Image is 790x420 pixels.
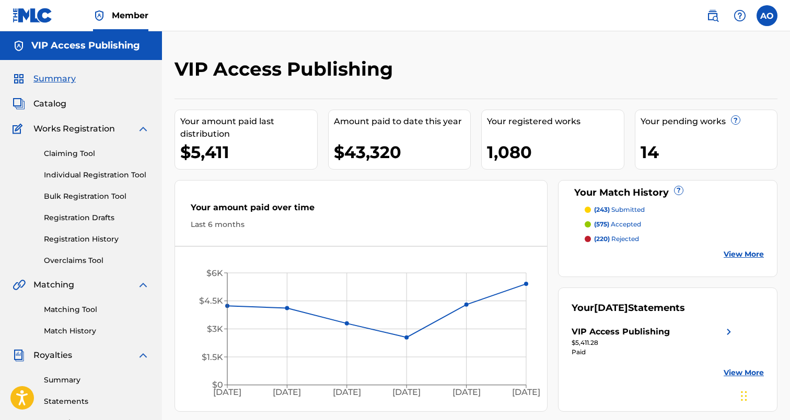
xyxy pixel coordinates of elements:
[202,352,223,362] tspan: $1.5K
[112,9,148,21] span: Member
[334,115,471,128] div: Amount paid to date this year
[44,234,149,245] a: Registration History
[392,387,421,397] tspan: [DATE]
[487,115,624,128] div: Your registered works
[199,296,223,306] tspan: $4.5K
[594,235,610,243] span: (220)
[452,387,480,397] tspan: [DATE]
[31,40,140,52] h5: VIP Access Publishing
[572,301,685,315] div: Your Statements
[44,375,149,386] a: Summary
[206,268,223,278] tspan: $6K
[13,73,25,85] img: Summary
[757,5,777,26] div: User Menu
[585,220,764,229] a: (575) accepted
[594,206,610,213] span: (243)
[594,234,639,244] p: rejected
[44,396,149,407] a: Statements
[207,324,223,334] tspan: $3K
[44,148,149,159] a: Claiming Tool
[594,220,609,228] span: (575)
[33,123,115,135] span: Works Registration
[706,9,719,22] img: search
[137,349,149,362] img: expand
[212,380,223,390] tspan: $0
[33,73,76,85] span: Summary
[33,349,72,362] span: Royalties
[191,219,531,230] div: Last 6 months
[761,267,790,353] iframe: Resource Center
[512,387,540,397] tspan: [DATE]
[137,279,149,291] img: expand
[731,116,740,124] span: ?
[641,115,777,128] div: Your pending works
[44,326,149,337] a: Match History
[572,326,670,338] div: VIP Access Publishing
[13,8,53,23] img: MLC Logo
[33,98,66,110] span: Catalog
[702,5,723,26] a: Public Search
[572,326,735,357] a: VIP Access Publishingright chevron icon$5,411.28Paid
[594,220,641,229] p: accepted
[13,73,76,85] a: SummarySummary
[738,370,790,420] iframe: Chat Widget
[334,140,471,164] div: $43,320
[44,255,149,266] a: Overclaims Tool
[191,201,531,219] div: Your amount paid over time
[44,170,149,181] a: Individual Registration Tool
[723,326,735,338] img: right chevron icon
[180,140,317,164] div: $5,411
[333,387,361,397] tspan: [DATE]
[572,338,735,347] div: $5,411.28
[734,9,746,22] img: help
[729,5,750,26] div: Help
[33,279,74,291] span: Matching
[44,212,149,223] a: Registration Drafts
[137,123,149,135] img: expand
[44,191,149,202] a: Bulk Registration Tool
[13,98,66,110] a: CatalogCatalog
[724,249,764,260] a: View More
[585,234,764,244] a: (220) rejected
[13,40,25,52] img: Accounts
[724,367,764,378] a: View More
[93,9,106,22] img: Top Rightsholder
[13,98,25,110] img: Catalog
[585,205,764,214] a: (243) submitted
[273,387,301,397] tspan: [DATE]
[175,57,398,81] h2: VIP Access Publishing
[13,279,26,291] img: Matching
[13,349,25,362] img: Royalties
[487,140,624,164] div: 1,080
[594,302,628,314] span: [DATE]
[572,186,764,200] div: Your Match History
[675,186,683,195] span: ?
[741,380,747,412] div: Drag
[180,115,317,140] div: Your amount paid last distribution
[213,387,241,397] tspan: [DATE]
[641,140,777,164] div: 14
[594,205,645,214] p: submitted
[13,123,26,135] img: Works Registration
[44,304,149,315] a: Matching Tool
[572,347,735,357] div: Paid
